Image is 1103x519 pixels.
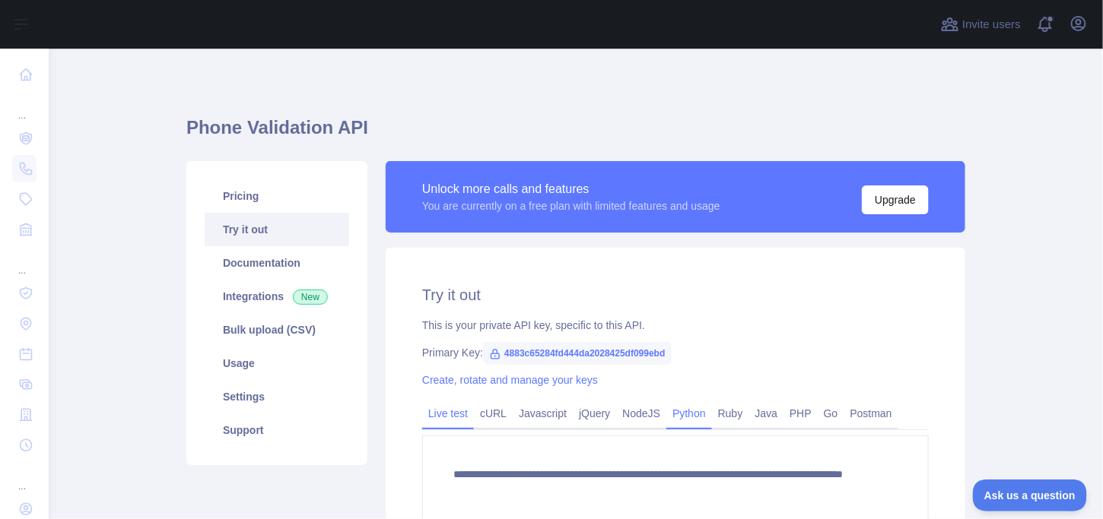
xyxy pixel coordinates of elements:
button: Invite users [938,12,1024,36]
a: Integrations New [205,280,349,313]
div: You are currently on a free plan with limited features and usage [422,198,720,214]
a: cURL [474,401,513,426]
div: This is your private API key, specific to this API. [422,318,929,333]
a: Live test [422,401,474,426]
a: PHP [784,401,818,426]
a: NodeJS [616,401,666,426]
span: Invite users [962,16,1021,33]
div: ... [12,462,37,492]
h2: Try it out [422,284,929,305]
a: Pricing [205,179,349,213]
a: Documentation [205,246,349,280]
a: Try it out [205,213,349,246]
div: Unlock more calls and features [422,180,720,198]
a: Postman [844,401,898,426]
a: Usage [205,347,349,380]
a: Bulk upload (CSV) [205,313,349,347]
div: ... [12,246,37,277]
div: Primary Key: [422,345,929,360]
a: Settings [205,380,349,413]
a: Go [818,401,844,426]
a: Create, rotate and manage your keys [422,374,598,386]
span: New [293,290,328,305]
a: Python [666,401,712,426]
a: Java [749,401,784,426]
a: jQuery [573,401,616,426]
button: Upgrade [862,185,929,214]
div: ... [12,91,37,122]
a: Javascript [513,401,573,426]
h1: Phone Validation API [186,116,965,152]
a: Support [205,413,349,447]
a: Ruby [712,401,749,426]
iframe: Toggle Customer Support [973,479,1088,511]
span: 4883c65284fd444da2028425df099ebd [483,342,672,365]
